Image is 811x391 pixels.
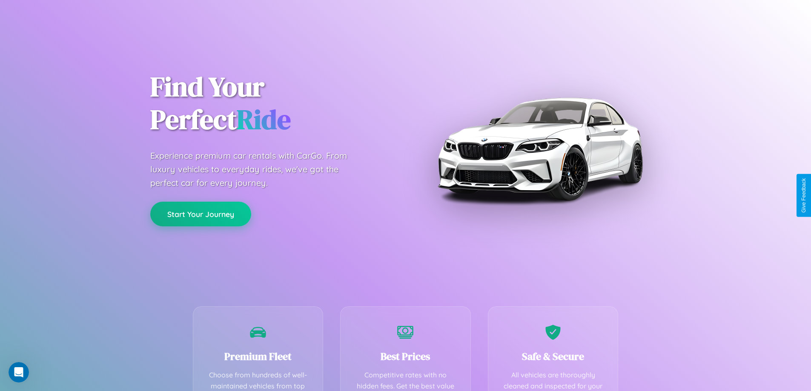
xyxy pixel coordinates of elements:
p: Experience premium car rentals with CarGo. From luxury vehicles to everyday rides, we've got the ... [150,149,363,190]
h3: Safe & Secure [501,349,605,363]
h1: Find Your Perfect [150,71,393,136]
span: Ride [237,101,291,138]
h3: Best Prices [353,349,458,363]
div: Give Feedback [801,178,807,213]
button: Start Your Journey [150,202,251,226]
h3: Premium Fleet [206,349,310,363]
img: Premium BMW car rental vehicle [433,43,646,255]
iframe: Intercom live chat [9,362,29,382]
